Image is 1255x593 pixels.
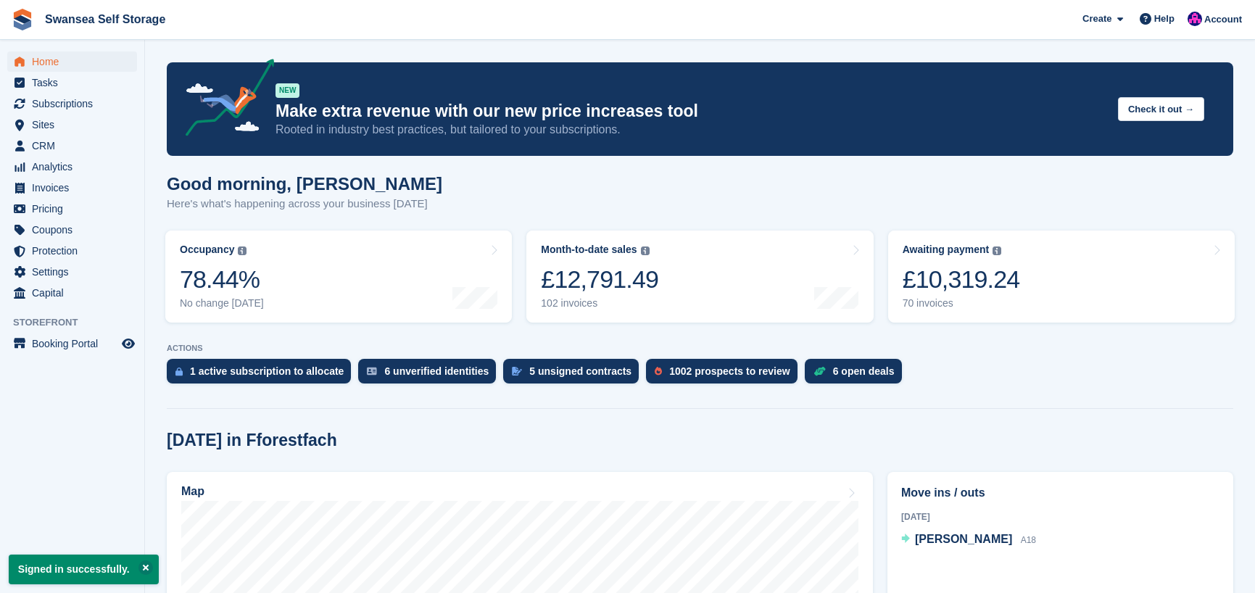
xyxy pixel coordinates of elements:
[901,510,1219,523] div: [DATE]
[669,365,790,377] div: 1002 prospects to review
[641,246,650,255] img: icon-info-grey-7440780725fd019a000dd9b08b2336e03edf1995a4989e88bcd33f0948082b44.svg
[7,262,137,282] a: menu
[238,246,247,255] img: icon-info-grey-7440780725fd019a000dd9b08b2336e03edf1995a4989e88bcd33f0948082b44.svg
[541,297,658,310] div: 102 invoices
[181,485,204,498] h2: Map
[32,199,119,219] span: Pricing
[384,365,489,377] div: 6 unverified identities
[1188,12,1202,26] img: Donna Davies
[13,315,144,330] span: Storefront
[167,344,1233,353] p: ACTIONS
[1204,12,1242,27] span: Account
[276,83,299,98] div: NEW
[9,555,159,584] p: Signed in successfully.
[901,484,1219,502] h2: Move ins / outs
[903,297,1020,310] div: 70 invoices
[32,94,119,114] span: Subscriptions
[541,244,637,256] div: Month-to-date sales
[7,94,137,114] a: menu
[276,101,1106,122] p: Make extra revenue with our new price increases tool
[833,365,895,377] div: 6 open deals
[541,265,658,294] div: £12,791.49
[180,265,264,294] div: 78.44%
[167,196,442,212] p: Here's what's happening across your business [DATE]
[888,231,1235,323] a: Awaiting payment £10,319.24 70 invoices
[7,115,137,135] a: menu
[32,241,119,261] span: Protection
[173,59,275,141] img: price-adjustments-announcement-icon-8257ccfd72463d97f412b2fc003d46551f7dbcb40ab6d574587a9cd5c0d94...
[175,367,183,376] img: active_subscription_to_allocate_icon-d502201f5373d7db506a760aba3b589e785aa758c864c3986d89f69b8ff3...
[32,136,119,156] span: CRM
[7,241,137,261] a: menu
[813,366,826,376] img: deal-1b604bf984904fb50ccaf53a9ad4b4a5d6e5aea283cecdc64d6e3604feb123c2.svg
[7,178,137,198] a: menu
[32,220,119,240] span: Coupons
[190,365,344,377] div: 1 active subscription to allocate
[903,244,990,256] div: Awaiting payment
[1154,12,1175,26] span: Help
[32,333,119,354] span: Booking Portal
[120,335,137,352] a: Preview store
[7,199,137,219] a: menu
[32,178,119,198] span: Invoices
[915,533,1012,545] span: [PERSON_NAME]
[512,367,522,376] img: contract_signature_icon-13c848040528278c33f63329250d36e43548de30e8caae1d1a13099fd9432cc5.svg
[32,51,119,72] span: Home
[7,220,137,240] a: menu
[7,283,137,303] a: menu
[367,367,377,376] img: verify_identity-adf6edd0f0f0b5bbfe63781bf79b02c33cf7c696d77639b501bdc392416b5a36.svg
[32,262,119,282] span: Settings
[1021,535,1036,545] span: A18
[32,72,119,93] span: Tasks
[993,246,1001,255] img: icon-info-grey-7440780725fd019a000dd9b08b2336e03edf1995a4989e88bcd33f0948082b44.svg
[39,7,171,31] a: Swansea Self Storage
[7,333,137,354] a: menu
[503,359,646,391] a: 5 unsigned contracts
[7,136,137,156] a: menu
[7,51,137,72] a: menu
[805,359,909,391] a: 6 open deals
[167,174,442,194] h1: Good morning, [PERSON_NAME]
[180,244,234,256] div: Occupancy
[358,359,503,391] a: 6 unverified identities
[167,359,358,391] a: 1 active subscription to allocate
[180,297,264,310] div: No change [DATE]
[32,283,119,303] span: Capital
[1082,12,1111,26] span: Create
[903,265,1020,294] div: £10,319.24
[1118,97,1204,121] button: Check it out →
[276,122,1106,138] p: Rooted in industry best practices, but tailored to your subscriptions.
[7,72,137,93] a: menu
[165,231,512,323] a: Occupancy 78.44% No change [DATE]
[901,531,1036,550] a: [PERSON_NAME] A18
[526,231,873,323] a: Month-to-date sales £12,791.49 102 invoices
[655,367,662,376] img: prospect-51fa495bee0391a8d652442698ab0144808aea92771e9ea1ae160a38d050c398.svg
[646,359,805,391] a: 1002 prospects to review
[529,365,631,377] div: 5 unsigned contracts
[32,115,119,135] span: Sites
[12,9,33,30] img: stora-icon-8386f47178a22dfd0bd8f6a31ec36ba5ce8667c1dd55bd0f319d3a0aa187defe.svg
[167,431,337,450] h2: [DATE] in Fforestfach
[7,157,137,177] a: menu
[32,157,119,177] span: Analytics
